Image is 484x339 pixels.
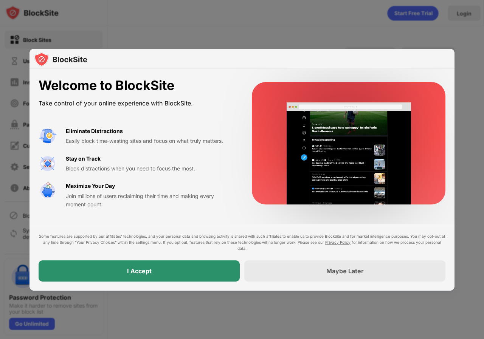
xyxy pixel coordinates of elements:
[39,155,57,173] img: value-focus.svg
[39,78,234,93] div: Welcome to BlockSite
[39,182,57,200] img: value-safe-time.svg
[325,240,351,245] a: Privacy Policy
[66,182,115,190] div: Maximize Your Day
[66,155,101,163] div: Stay on Track
[66,127,123,135] div: Eliminate Distractions
[66,137,234,145] div: Easily block time-wasting sites and focus on what truly matters.
[66,164,234,173] div: Block distractions when you need to focus the most.
[39,233,445,251] div: Some features are supported by our affiliates’ technologies, and your personal data and browsing ...
[39,98,234,109] div: Take control of your online experience with BlockSite.
[127,267,152,275] div: I Accept
[326,267,364,275] div: Maybe Later
[39,127,57,145] img: value-avoid-distractions.svg
[34,52,87,67] img: logo-blocksite.svg
[66,192,234,209] div: Join millions of users reclaiming their time and making every moment count.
